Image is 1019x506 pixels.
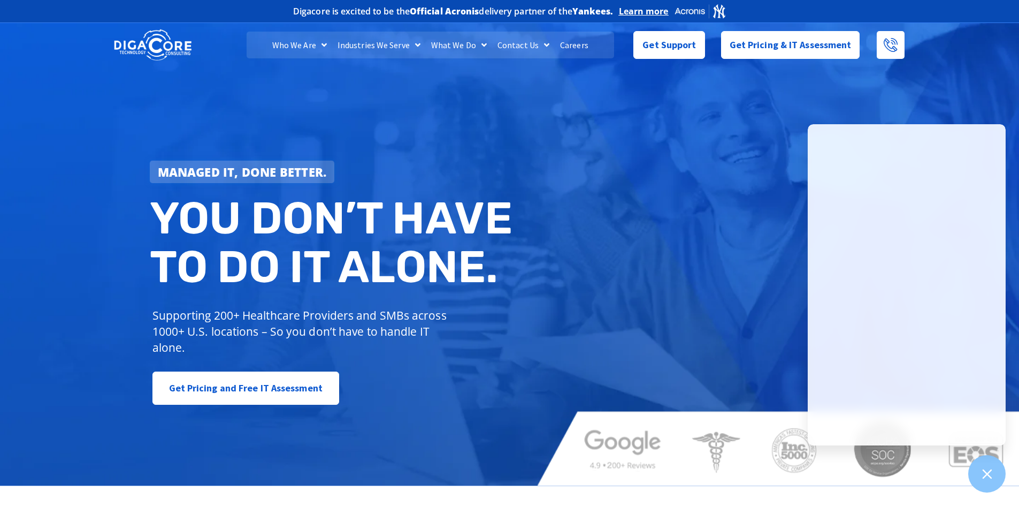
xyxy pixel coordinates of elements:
[114,28,191,62] img: DigaCore Technology Consulting
[150,161,335,183] a: Managed IT, done better.
[642,34,696,56] span: Get Support
[555,32,594,58] a: Careers
[158,164,327,180] strong: Managed IT, done better.
[332,32,426,58] a: Industries We Serve
[150,194,518,292] h2: You don’t have to do IT alone.
[293,7,614,16] h2: Digacore is excited to be the delivery partner of the
[152,307,451,356] p: Supporting 200+ Healthcare Providers and SMBs across 1000+ U.S. locations – So you don’t have to ...
[633,31,704,59] a: Get Support
[410,5,479,17] b: Official Acronis
[247,32,614,58] nav: Menu
[619,6,669,17] a: Learn more
[808,124,1006,445] iframe: Chatgenie Messenger
[267,32,332,58] a: Who We Are
[426,32,492,58] a: What We Do
[721,31,860,59] a: Get Pricing & IT Assessment
[572,5,614,17] b: Yankees.
[152,372,339,405] a: Get Pricing and Free IT Assessment
[674,3,726,19] img: Acronis
[730,34,852,56] span: Get Pricing & IT Assessment
[492,32,555,58] a: Contact Us
[169,377,323,399] span: Get Pricing and Free IT Assessment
